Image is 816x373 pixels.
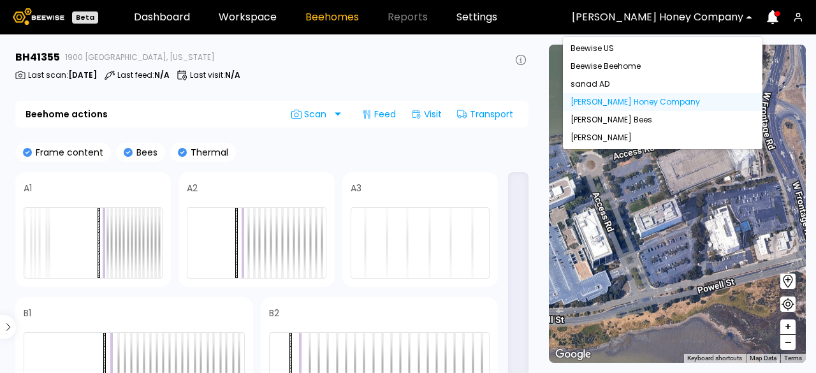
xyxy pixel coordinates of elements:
[190,71,240,79] p: Last visit :
[406,104,447,124] div: Visit
[388,12,428,22] span: Reports
[563,129,762,147] div: [PERSON_NAME]
[784,355,802,362] a: Terms (opens in new tab)
[291,109,331,119] span: Scan
[563,57,762,75] div: Beewise Beehome
[563,75,762,93] div: sanad AD
[225,69,240,80] b: N/A
[563,93,762,111] div: [PERSON_NAME] Honey Company
[187,148,228,157] p: Thermal
[356,104,401,124] div: Feed
[25,110,108,119] b: Beehome actions
[219,12,277,22] a: Workspace
[780,335,796,350] button: –
[117,71,170,79] p: Last feed :
[780,319,796,335] button: +
[552,346,594,363] img: Google
[13,8,64,25] img: Beewise logo
[552,346,594,363] a: Open this area in Google Maps (opens a new window)
[134,12,190,22] a: Dashboard
[687,354,742,363] button: Keyboard shortcuts
[154,69,170,80] b: N/A
[456,12,497,22] a: Settings
[72,11,98,24] div: Beta
[28,71,97,79] p: Last scan :
[269,309,279,318] h4: B2
[24,309,31,318] h4: B1
[65,54,215,61] span: 1900 [GEOGRAPHIC_DATA], [US_STATE]
[305,12,359,22] a: Beehomes
[563,111,762,129] div: [PERSON_NAME] Bees
[15,52,60,62] h3: BH 41355
[452,104,518,124] div: Transport
[32,148,103,157] p: Frame content
[784,319,792,335] span: +
[68,69,97,80] b: [DATE]
[750,354,776,363] button: Map Data
[24,184,32,193] h4: A1
[133,148,157,157] p: Bees
[187,184,198,193] h4: A2
[351,184,361,193] h4: A3
[785,335,792,351] span: –
[563,40,762,57] div: Beewise US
